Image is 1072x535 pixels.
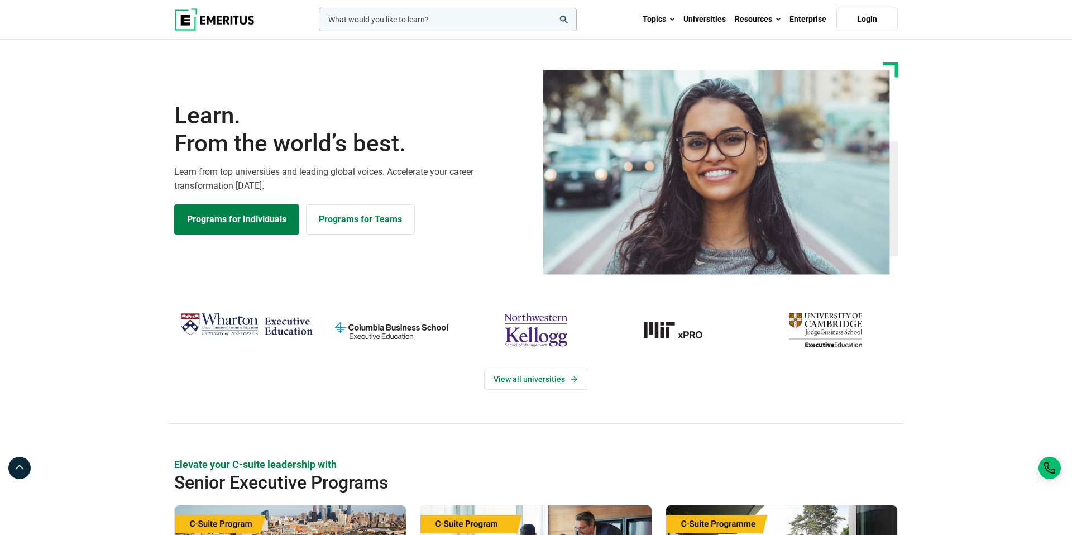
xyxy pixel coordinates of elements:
[174,165,529,193] p: Learn from top universities and leading global voices. Accelerate your career transformation [DATE].
[759,308,892,352] img: cambridge-judge-business-school
[614,308,748,352] a: MIT-xPRO
[484,369,588,390] a: View Universities
[174,457,898,471] p: Elevate your C-suite leadership with
[180,308,313,341] img: Wharton Executive Education
[174,471,825,494] h2: Senior Executive Programs
[306,204,415,235] a: Explore for Business
[614,308,748,352] img: MIT xPRO
[174,204,299,235] a: Explore Programs
[324,308,458,352] img: columbia-business-school
[174,102,529,158] h1: Learn.
[543,70,890,275] img: Learn from the world's best
[319,8,577,31] input: woocommerce-product-search-field-0
[469,308,602,352] img: northwestern-kellogg
[836,8,898,31] a: Login
[174,130,529,157] span: From the world’s best.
